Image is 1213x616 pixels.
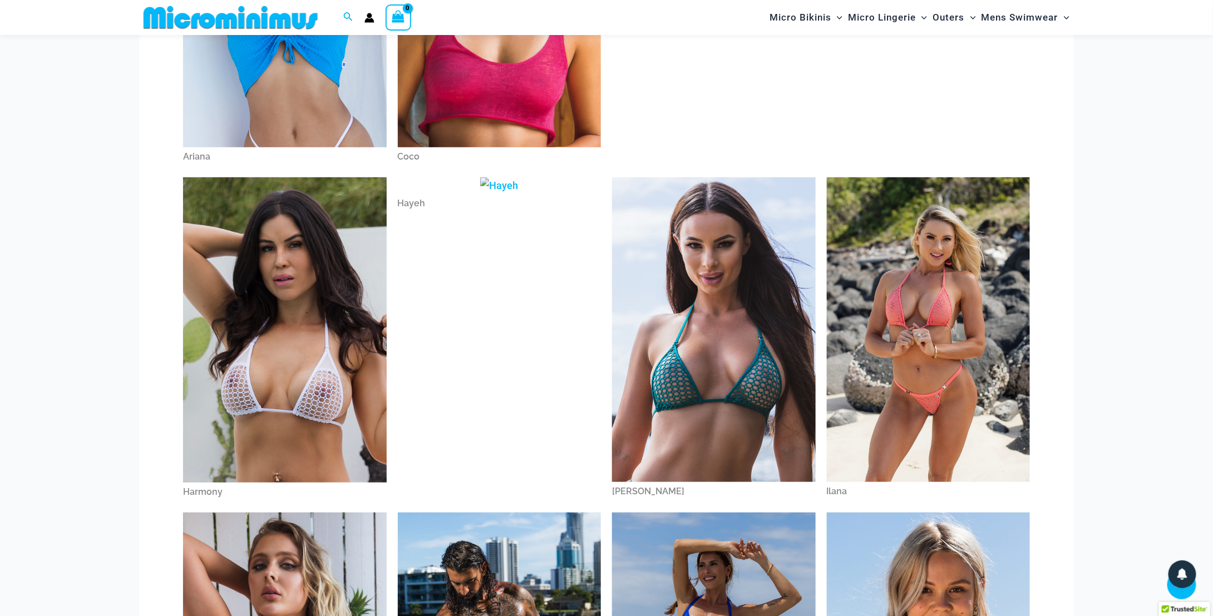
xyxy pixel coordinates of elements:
div: Harmony [183,483,387,501]
span: Micro Lingerie [848,3,916,32]
a: IlanaIlana [827,177,1030,501]
img: Ilana [827,177,1030,482]
span: Micro Bikinis [770,3,831,32]
nav: Site Navigation [765,2,1074,33]
a: View Shopping Cart, empty [386,4,411,30]
div: [PERSON_NAME] [612,482,816,501]
a: Search icon link [343,11,353,24]
div: Coco [398,147,601,166]
a: Account icon link [364,13,374,23]
a: Heather[PERSON_NAME] [612,177,816,501]
a: Mens SwimwearMenu ToggleMenu Toggle [979,3,1072,32]
img: Harmony [183,177,387,483]
img: Hayeh [480,177,518,194]
span: Outers [933,3,965,32]
span: Menu Toggle [831,3,842,32]
span: Menu Toggle [916,3,927,32]
img: MM SHOP LOGO FLAT [139,5,322,30]
span: Mens Swimwear [982,3,1058,32]
span: Menu Toggle [1058,3,1069,32]
div: Ilana [827,482,1030,501]
a: HarmonyHarmony [183,177,387,501]
a: Micro BikinisMenu ToggleMenu Toggle [767,3,845,32]
a: HayehHayeh [398,177,601,213]
span: Menu Toggle [965,3,976,32]
a: Micro LingerieMenu ToggleMenu Toggle [845,3,930,32]
div: Ariana [183,147,387,166]
a: OutersMenu ToggleMenu Toggle [930,3,979,32]
div: Hayeh [398,194,601,213]
img: Heather [612,177,816,482]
